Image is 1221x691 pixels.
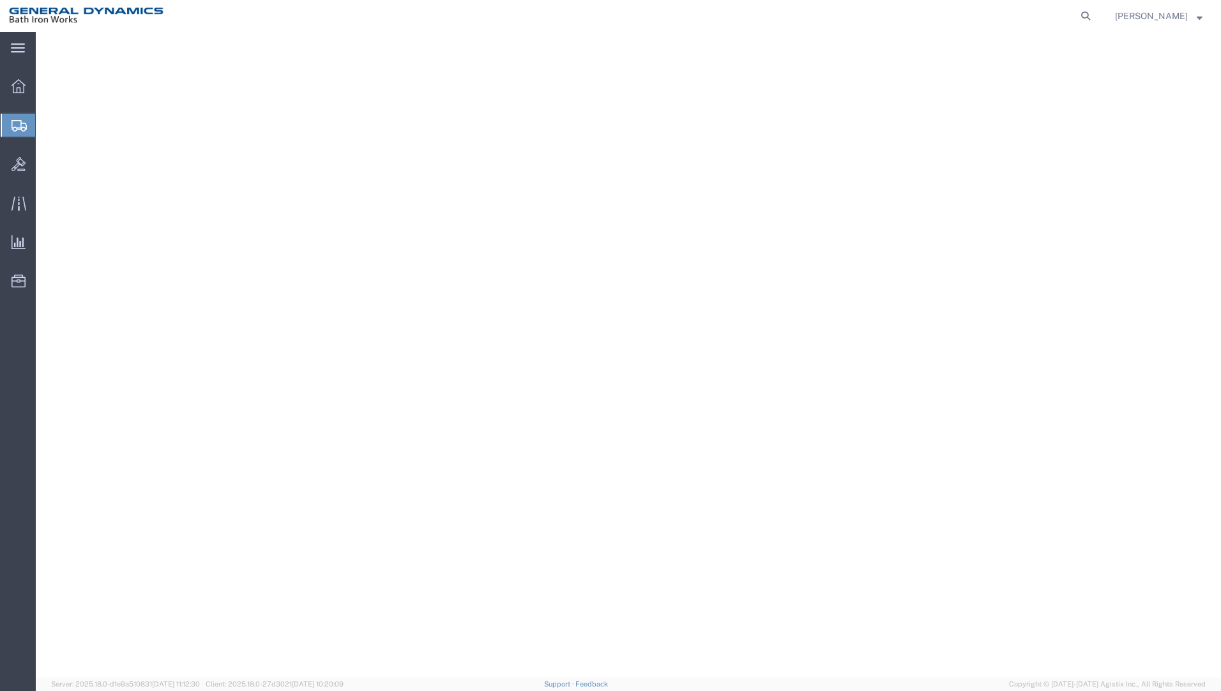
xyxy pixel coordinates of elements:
[51,680,200,688] span: Server: 2025.18.0-d1e9a510831
[1114,8,1203,24] button: [PERSON_NAME]
[206,680,344,688] span: Client: 2025.18.0-27d3021
[9,6,167,26] img: logo
[575,680,608,688] a: Feedback
[152,680,200,688] span: [DATE] 11:12:30
[36,32,1221,678] iframe: FS Legacy Container
[544,680,576,688] a: Support
[1115,9,1188,23] span: Debbie Brey
[292,680,344,688] span: [DATE] 10:20:09
[1009,679,1206,690] span: Copyright © [DATE]-[DATE] Agistix Inc., All Rights Reserved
